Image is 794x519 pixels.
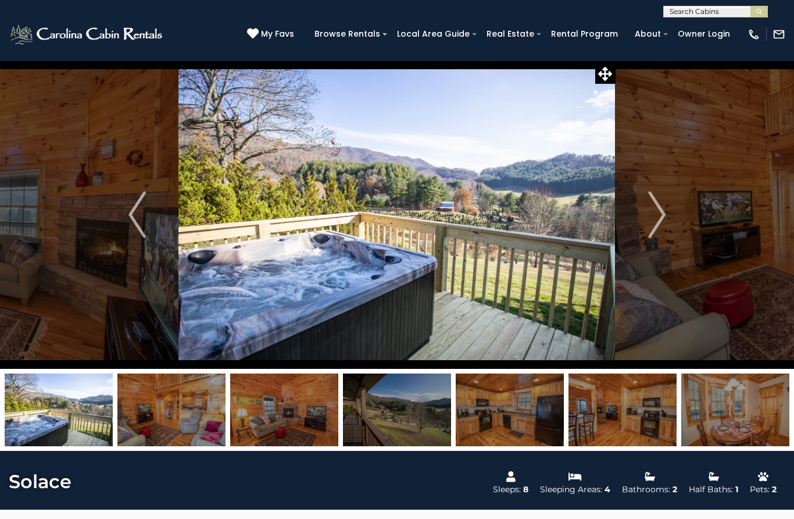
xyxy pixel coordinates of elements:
[343,374,451,446] img: 163259885
[391,25,475,43] a: Local Area Guide
[117,374,226,446] img: 163259883
[128,191,146,238] img: arrow
[230,374,338,446] img: 163259884
[568,374,677,446] img: 163259886
[672,25,736,43] a: Owner Login
[96,61,178,369] button: Previous
[545,25,624,43] a: Rental Program
[481,25,540,43] a: Real Estate
[616,61,698,369] button: Next
[309,25,386,43] a: Browse Rentals
[772,28,785,41] img: mail-regular-white.png
[5,374,113,446] img: 163259875
[9,23,166,46] img: White-1-2.png
[629,25,667,43] a: About
[247,28,297,41] a: My Favs
[681,374,789,446] img: 163259887
[456,374,564,446] img: 163259876
[747,28,760,41] img: phone-regular-white.png
[261,28,294,40] span: My Favs
[648,191,666,238] img: arrow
